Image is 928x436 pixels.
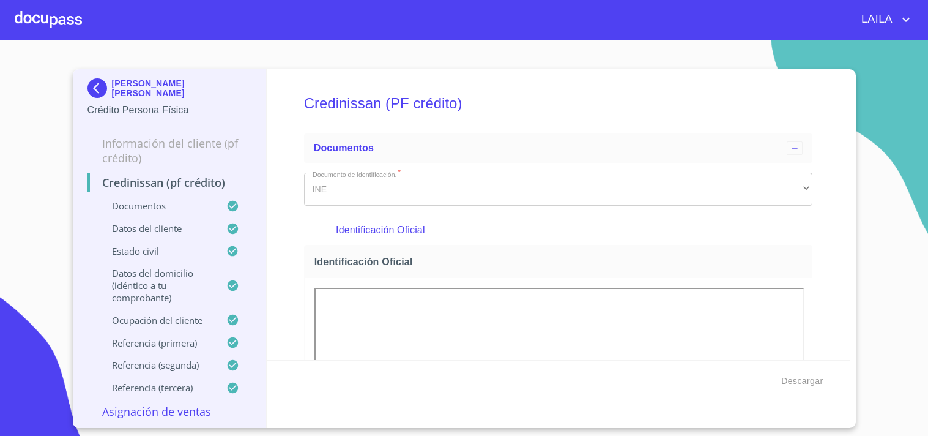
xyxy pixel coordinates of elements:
[87,136,252,165] p: Información del cliente (PF crédito)
[87,337,227,349] p: Referencia (primera)
[87,404,252,419] p: Asignación de Ventas
[87,382,227,394] p: Referencia (tercera)
[852,10,913,29] button: account of current user
[87,267,227,304] p: Datos del domicilio (idéntico a tu comprobante)
[87,78,252,103] div: [PERSON_NAME] [PERSON_NAME]
[314,143,374,153] span: Documentos
[87,78,112,98] img: Docupass spot blue
[87,103,252,118] p: Crédito Persona Física
[87,245,227,257] p: Estado civil
[336,223,780,238] p: Identificación Oficial
[304,133,812,163] div: Documentos
[776,370,828,393] button: Descargar
[852,10,899,29] span: LAILA
[87,200,227,212] p: Documentos
[781,374,823,389] span: Descargar
[304,78,812,129] h5: Credinissan (PF crédito)
[87,175,252,190] p: Credinissan (PF crédito)
[304,173,812,206] div: INE
[112,78,252,98] p: [PERSON_NAME] [PERSON_NAME]
[87,222,227,235] p: Datos del cliente
[87,314,227,326] p: Ocupación del Cliente
[87,359,227,371] p: Referencia (segunda)
[314,255,807,268] span: Identificación Oficial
